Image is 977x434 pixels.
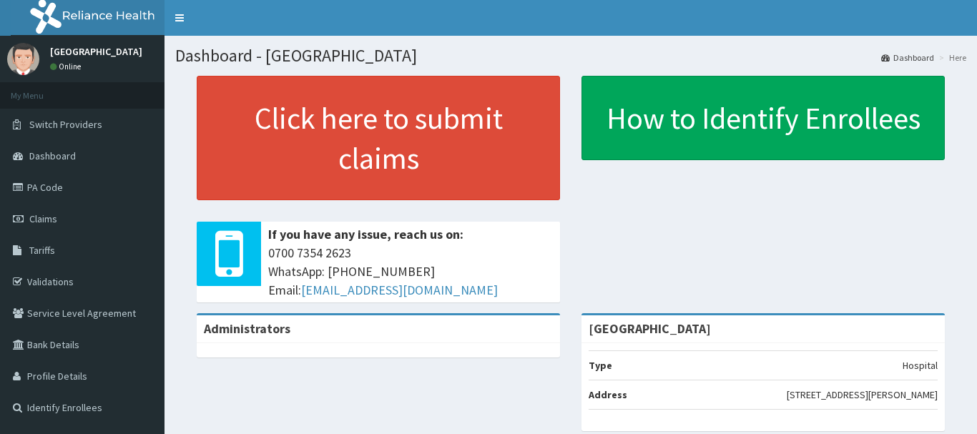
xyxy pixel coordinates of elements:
a: Online [50,61,84,71]
img: User Image [7,43,39,75]
strong: [GEOGRAPHIC_DATA] [589,320,711,337]
span: Claims [29,212,57,225]
p: [STREET_ADDRESS][PERSON_NAME] [787,388,938,402]
li: Here [936,51,966,64]
span: 0700 7354 2623 WhatsApp: [PHONE_NUMBER] Email: [268,244,553,299]
span: Switch Providers [29,118,102,131]
b: Address [589,388,627,401]
h1: Dashboard - [GEOGRAPHIC_DATA] [175,46,966,65]
a: Click here to submit claims [197,76,560,200]
span: Dashboard [29,149,76,162]
b: Type [589,359,612,372]
b: Administrators [204,320,290,337]
a: [EMAIL_ADDRESS][DOMAIN_NAME] [301,282,498,298]
p: [GEOGRAPHIC_DATA] [50,46,142,56]
a: Dashboard [881,51,934,64]
span: Tariffs [29,244,55,257]
a: How to Identify Enrollees [581,76,945,160]
b: If you have any issue, reach us on: [268,226,463,242]
p: Hospital [903,358,938,373]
